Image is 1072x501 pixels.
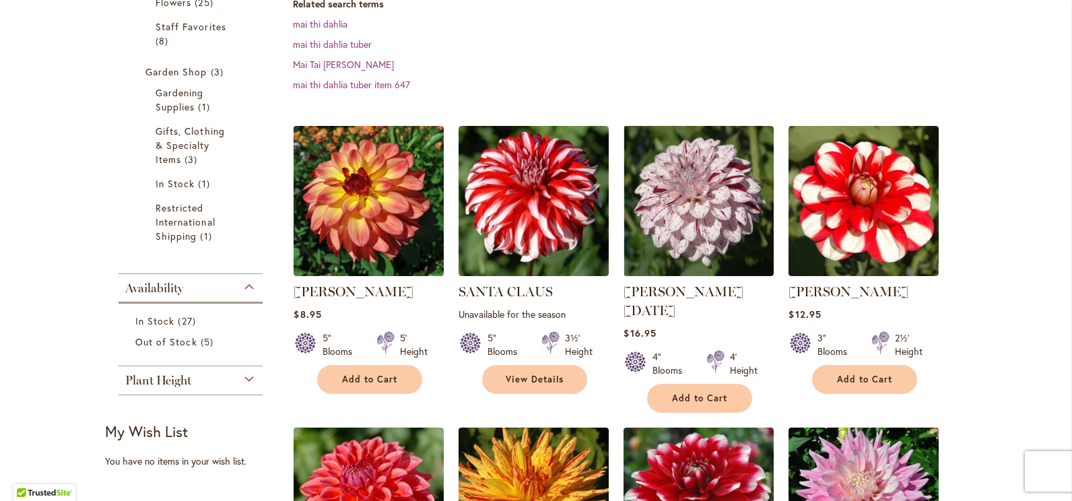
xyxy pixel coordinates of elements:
a: SANTA CLAUS [459,266,609,279]
a: [PERSON_NAME] [294,283,413,300]
div: 3" Blooms [817,331,855,358]
p: Unavailable for the season [459,308,609,321]
span: Gardening Supplies [156,86,203,113]
button: Add to Cart [317,365,422,394]
span: Availability [125,281,183,296]
img: YORO KOBI [789,126,939,276]
span: Add to Cart [672,393,727,404]
a: Mai Tai [PERSON_NAME] [293,58,394,71]
span: Staff Favorites [156,20,226,33]
a: MAI TAI [294,266,444,279]
span: 27 [178,314,199,328]
span: Restricted International Shipping [156,201,215,242]
span: In Stock [135,314,174,327]
span: $8.95 [294,308,321,321]
span: Gifts, Clothing & Specialty Items [156,125,225,166]
strong: My Wish List [105,422,188,441]
span: 3 [211,65,227,79]
a: HULIN'S CARNIVAL [624,266,774,279]
span: $12.95 [789,308,821,321]
span: Out of Stock [135,335,197,348]
img: SANTA CLAUS [459,126,609,276]
span: Add to Cart [342,374,397,385]
a: In Stock [156,176,229,191]
span: 5 [201,335,217,349]
span: 1 [198,176,213,191]
span: $16.95 [624,327,656,339]
a: Gardening Supplies [156,86,229,114]
a: SANTA CLAUS [459,283,553,300]
a: Gifts, Clothing &amp; Specialty Items [156,124,229,166]
div: You have no items in your wish list. [105,455,285,468]
button: Add to Cart [812,365,917,394]
span: 1 [200,229,215,243]
span: 8 [156,34,172,48]
a: Garden Shop [145,65,239,79]
span: 1 [198,100,213,114]
iframe: Launch Accessibility Center [10,453,48,491]
a: mai thi dahlia tuber item 647 [293,78,410,91]
button: Add to Cart [647,384,752,413]
a: View Details [482,365,587,394]
div: 5' Height [400,331,428,358]
div: 4' Height [730,350,758,377]
div: 3½' Height [565,331,593,358]
div: 5" Blooms [488,331,525,358]
a: Out of Stock 5 [135,335,249,349]
a: [PERSON_NAME] [DATE] [624,283,743,319]
a: Restricted International Shipping [156,201,229,243]
span: View Details [506,374,564,385]
span: Plant Height [125,373,191,388]
a: Staff Favorites [156,20,229,48]
a: mai thi dahlia [293,18,347,30]
span: 3 [185,152,201,166]
span: In Stock [156,177,195,190]
div: 4" Blooms [652,350,690,377]
a: In Stock 27 [135,314,249,328]
a: [PERSON_NAME] [789,283,908,300]
span: Garden Shop [145,65,207,78]
img: MAI TAI [294,126,444,276]
a: mai thi dahlia tuber [293,38,372,51]
div: 5" Blooms [323,331,360,358]
div: 2½' Height [895,331,923,358]
a: YORO KOBI [789,266,939,279]
img: HULIN'S CARNIVAL [624,126,774,276]
span: Add to Cart [837,374,892,385]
